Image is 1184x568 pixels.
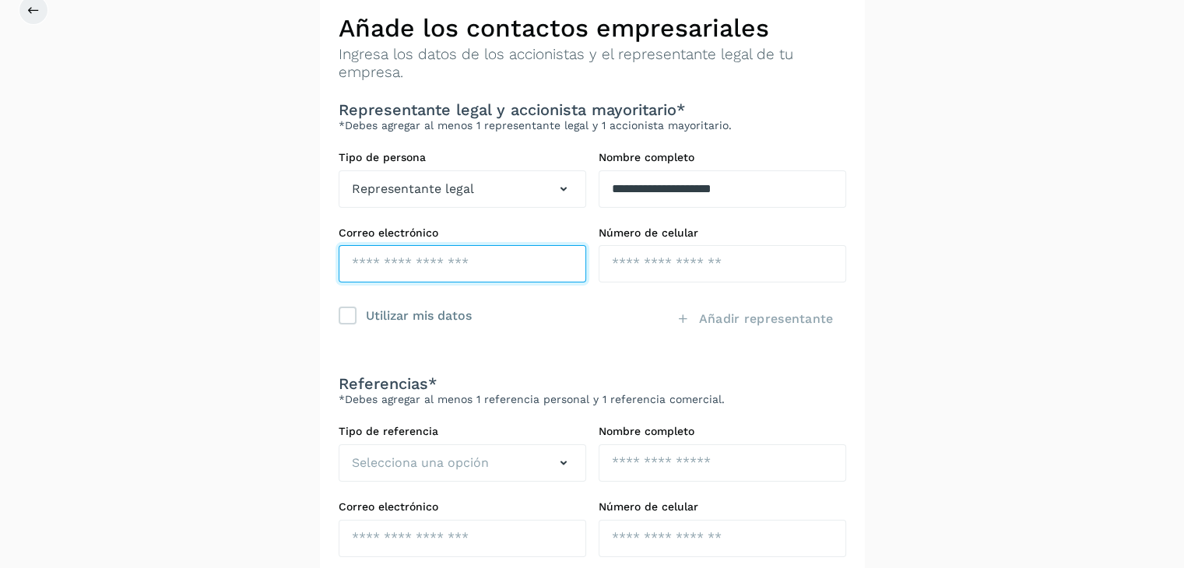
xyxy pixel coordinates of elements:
[339,374,846,393] h3: Referencias*
[599,500,846,514] label: Número de celular
[339,46,846,82] p: Ingresa los datos de los accionistas y el representante legal de tu empresa.
[599,226,846,240] label: Número de celular
[339,500,586,514] label: Correo electrónico
[339,100,846,119] h3: Representante legal y accionista mayoritario*
[352,454,489,472] span: Selecciona una opción
[339,425,586,438] label: Tipo de referencia
[339,13,846,43] h2: Añade los contactos empresariales
[599,151,846,164] label: Nombre completo
[599,425,846,438] label: Nombre completo
[352,180,474,198] span: Representante legal
[699,310,834,328] span: Añadir representante
[339,226,586,240] label: Correo electrónico
[366,304,472,325] div: Utilizar mis datos
[664,301,845,337] button: Añadir representante
[339,119,846,132] p: *Debes agregar al menos 1 representante legal y 1 accionista mayoritario.
[339,393,846,406] p: *Debes agregar al menos 1 referencia personal y 1 referencia comercial.
[339,151,586,164] label: Tipo de persona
